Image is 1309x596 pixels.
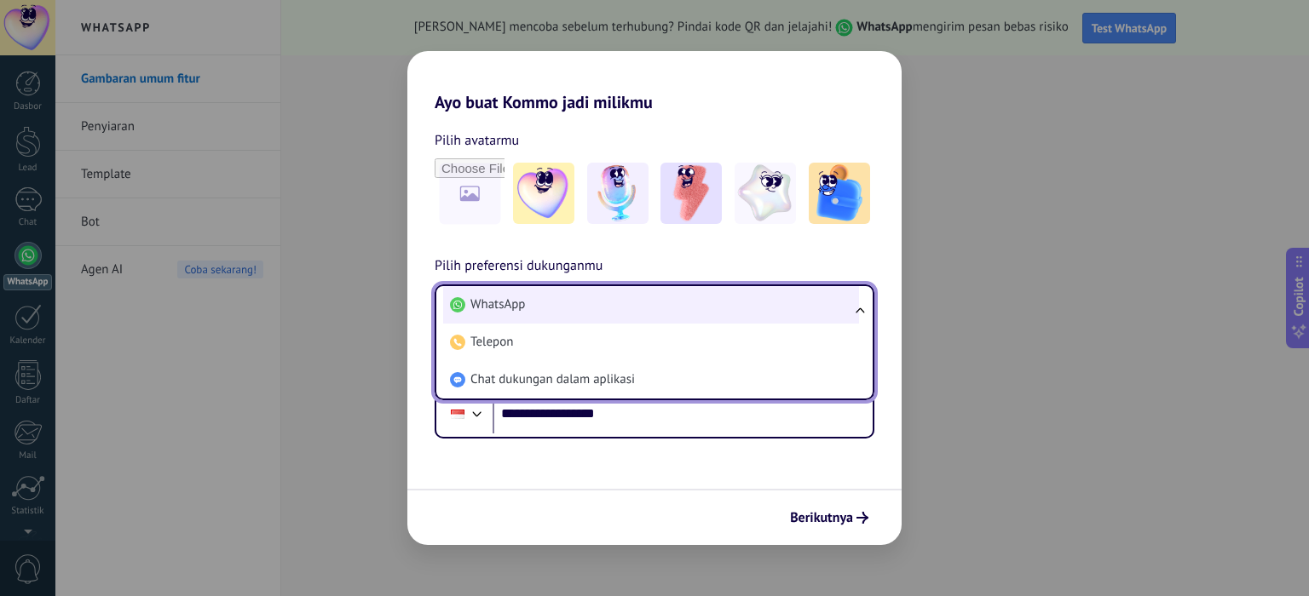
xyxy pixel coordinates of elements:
span: Pilih avatarmu [435,129,519,152]
img: -4.jpeg [735,163,796,224]
span: Telepon [470,334,513,351]
span: Pilih preferensi dukunganmu [435,255,603,278]
img: -5.jpeg [809,163,870,224]
span: Chat dukungan dalam aplikasi [470,371,635,388]
img: -3.jpeg [660,163,722,224]
span: Berikutnya [790,512,853,524]
img: -1.jpeg [513,163,574,224]
div: Indonesia: + 62 [441,396,474,432]
img: -2.jpeg [587,163,649,224]
span: WhatsApp [470,296,525,313]
h2: Ayo buat Kommo jadi milikmu [407,51,902,112]
button: Berikutnya [782,503,876,532]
